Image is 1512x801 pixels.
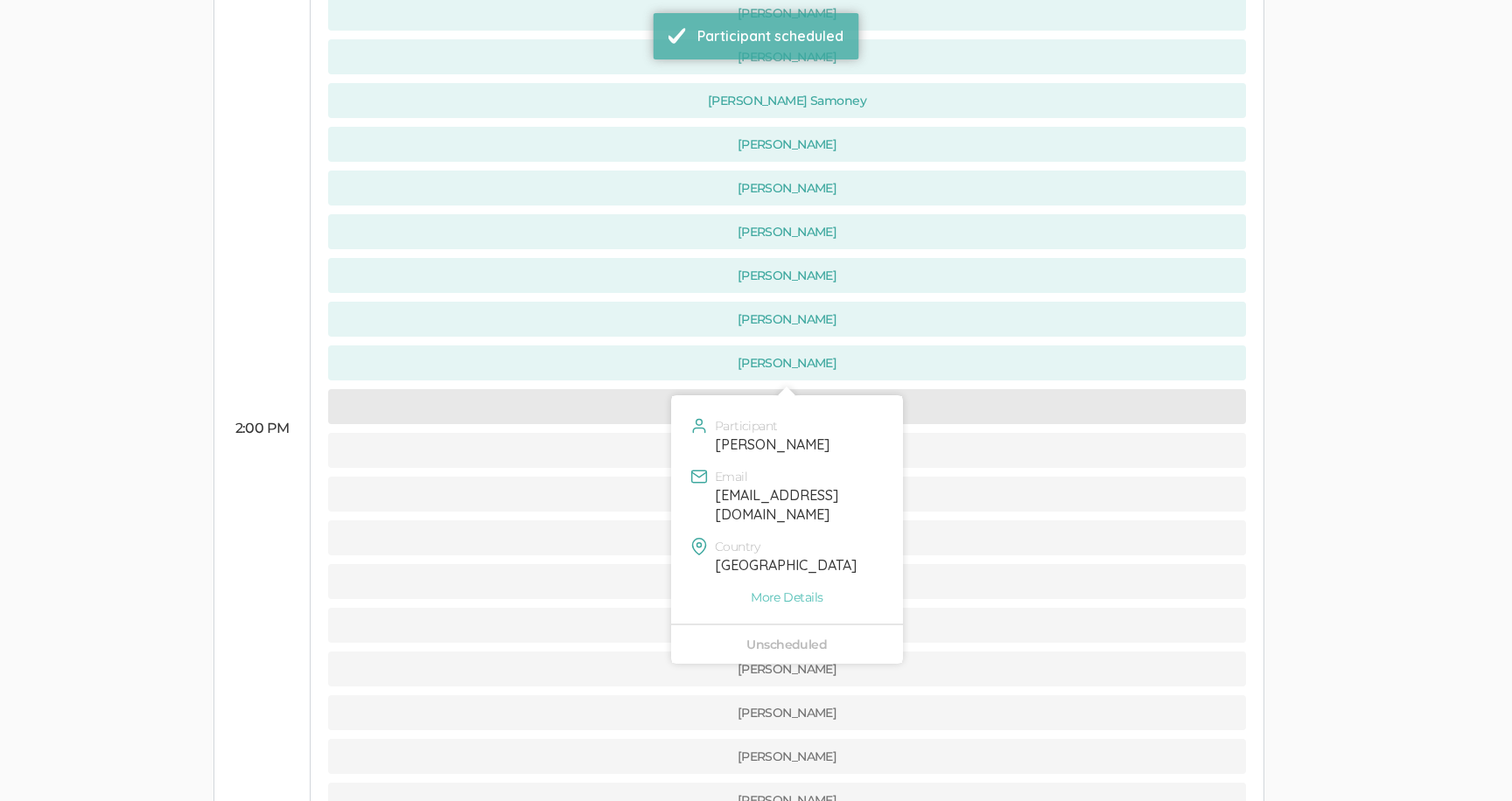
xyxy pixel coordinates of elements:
[328,739,1246,774] button: [PERSON_NAME]
[328,39,1246,74] button: [PERSON_NAME]
[328,608,1246,643] button: [PERSON_NAME]
[328,477,1246,512] button: [PERSON_NAME]
[690,417,708,435] img: user.svg
[715,540,760,553] span: Country
[715,470,747,483] span: Email
[328,345,1246,380] button: [PERSON_NAME]
[328,127,1246,162] button: [PERSON_NAME]
[328,389,1246,424] button: [PERSON_NAME]
[715,435,881,455] div: [PERSON_NAME]
[684,589,890,606] a: More Details
[328,83,1246,118] button: [PERSON_NAME] Samoney
[328,171,1246,205] button: [PERSON_NAME]
[328,695,1246,730] button: [PERSON_NAME]
[715,485,881,526] div: [EMAIL_ADDRESS][DOMAIN_NAME]
[328,520,1246,555] button: [PERSON_NAME]
[690,468,708,485] img: mail.16x16.green.svg
[328,214,1246,249] button: [PERSON_NAME]
[328,302,1246,337] button: [PERSON_NAME]
[715,420,778,432] span: Participant
[328,258,1246,293] button: [PERSON_NAME]
[715,555,881,575] div: [GEOGRAPHIC_DATA]
[232,419,292,439] div: 2:00 PM
[328,651,1246,686] button: [PERSON_NAME]
[684,638,890,651] div: Unscheduled
[328,433,1246,468] button: [PERSON_NAME]
[1424,717,1512,801] iframe: Chat Widget
[690,538,708,555] img: mapPin.svg
[328,564,1246,599] button: [PERSON_NAME]
[697,26,843,46] div: Participant scheduled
